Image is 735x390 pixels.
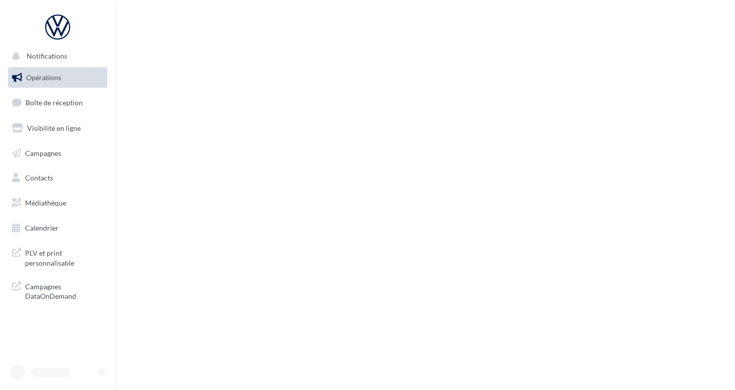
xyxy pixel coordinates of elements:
[6,118,109,139] a: Visibilité en ligne
[27,52,67,61] span: Notifications
[25,224,59,232] span: Calendrier
[25,148,61,157] span: Campagnes
[26,98,83,107] span: Boîte de réception
[25,173,53,182] span: Contacts
[6,218,109,239] a: Calendrier
[25,246,103,268] span: PLV et print personnalisable
[6,167,109,188] a: Contacts
[25,199,66,207] span: Médiathèque
[6,276,109,305] a: Campagnes DataOnDemand
[6,192,109,214] a: Médiathèque
[6,92,109,113] a: Boîte de réception
[6,143,109,164] a: Campagnes
[26,73,61,82] span: Opérations
[6,242,109,272] a: PLV et print personnalisable
[25,280,103,301] span: Campagnes DataOnDemand
[6,67,109,88] a: Opérations
[27,124,81,132] span: Visibilité en ligne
